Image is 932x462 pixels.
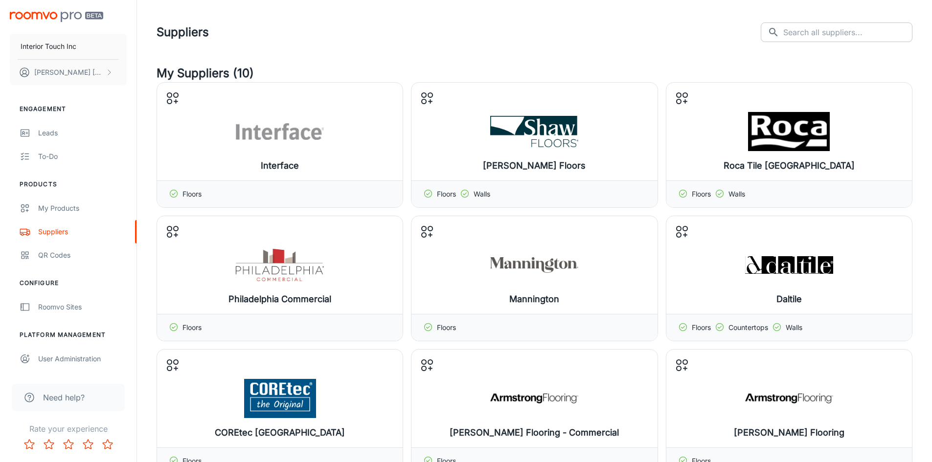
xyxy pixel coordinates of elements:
span: Need help? [43,392,85,403]
p: Floors [692,189,711,199]
div: To-do [38,151,127,162]
p: Walls [786,322,802,333]
button: Rate 1 star [20,435,39,454]
p: Walls [728,189,745,199]
p: Floors [692,322,711,333]
img: Roomvo PRO Beta [10,12,103,22]
button: Rate 2 star [39,435,59,454]
div: Roomvo Sites [38,302,127,312]
h1: Suppliers [157,23,209,41]
p: Walls [474,189,490,199]
p: Rate your experience [8,423,129,435]
p: Floors [182,189,202,199]
button: Interior Touch Inc [10,34,127,59]
div: QR Codes [38,250,127,261]
p: Countertops [728,322,768,333]
div: My Products [38,203,127,214]
button: Rate 3 star [59,435,78,454]
p: [PERSON_NAME] [PERSON_NAME] [34,67,103,78]
div: Leads [38,128,127,138]
button: Rate 4 star [78,435,98,454]
div: Suppliers [38,226,127,237]
button: Rate 5 star [98,435,117,454]
p: Floors [437,322,456,333]
p: Floors [437,189,456,199]
h4: My Suppliers (10) [157,65,912,82]
div: User Administration [38,353,127,364]
input: Search all suppliers... [783,22,912,42]
p: Floors [182,322,202,333]
button: [PERSON_NAME] [PERSON_NAME] [10,60,127,85]
p: Interior Touch Inc [21,41,76,52]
